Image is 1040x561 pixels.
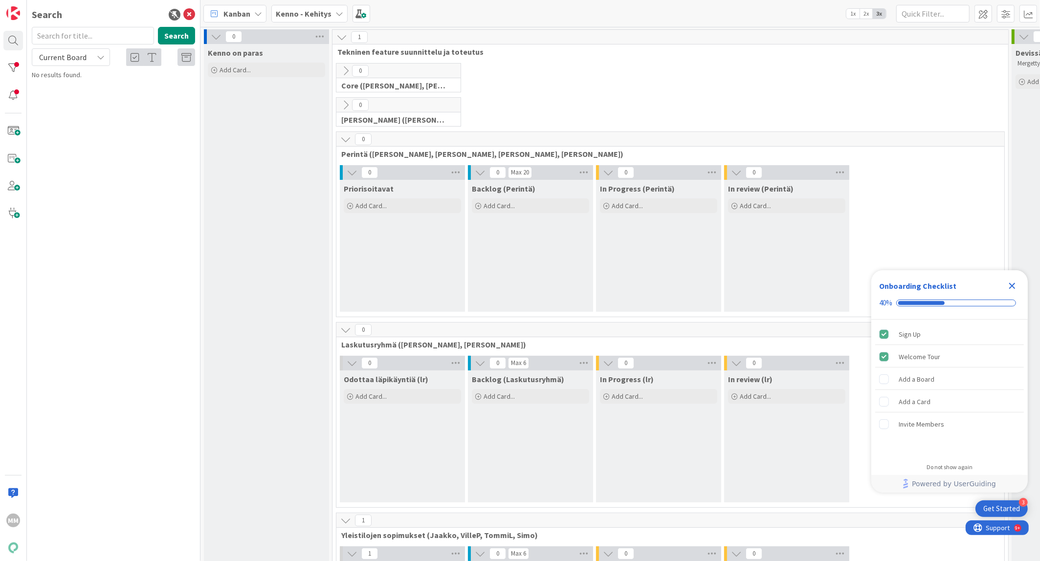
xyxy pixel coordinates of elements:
span: Core (Pasi, Jussi, JaakkoHä, Jyri, Leo, MikkoK, Väinö, MattiH) [341,81,448,90]
div: Max 20 [511,170,529,175]
div: Add a Card [899,396,930,408]
span: Add Card... [740,201,771,210]
span: 1 [361,548,378,560]
div: Max 6 [511,361,526,366]
span: Add Card... [612,392,643,401]
div: Footer [871,475,1028,493]
span: Laskutusryhmä (Antti, Keijo) [341,340,992,349]
div: Invite Members is incomplete. [875,413,1024,435]
span: 0 [361,167,378,178]
div: Search [32,7,62,22]
div: Get Started [983,504,1020,514]
input: Search for title... [32,27,154,44]
div: Open Get Started checklist, remaining modules: 3 [975,500,1028,517]
div: Add a Board is incomplete. [875,368,1024,390]
span: 0 [489,357,506,369]
span: Add Card... [355,201,387,210]
span: 0 [746,357,762,369]
span: 0 [746,167,762,178]
span: In review (Perintä) [728,184,794,194]
div: Close Checklist [1004,278,1020,294]
span: Add Card... [484,392,515,401]
span: 1 [351,31,368,43]
span: Backlog (Laskutusryhmä) [472,374,564,384]
span: Add Card... [612,201,643,210]
span: 1x [846,9,860,19]
div: 9+ [49,4,54,12]
span: 0 [618,357,634,369]
a: Powered by UserGuiding [876,475,1023,493]
div: Welcome Tour [899,351,940,363]
span: Kanban [223,8,250,20]
span: Powered by UserGuiding [912,478,996,490]
span: Add Card... [220,65,251,74]
div: Sign Up is complete. [875,324,1024,345]
span: Yleistilojen sopimukset (Jaakko, VilleP, TommiL, Simo) [341,530,992,540]
span: Add Card... [484,201,515,210]
span: Add Card... [740,392,771,401]
div: Sign Up [899,328,921,340]
img: avatar [6,541,20,555]
span: 0 [361,357,378,369]
span: 0 [746,548,762,560]
span: Support [21,1,44,13]
span: Odottaa läpikäyntiä (lr) [344,374,428,384]
div: MM [6,514,20,527]
div: Invite Members [899,418,944,430]
div: Onboarding Checklist [879,280,956,292]
span: In Progress (Perintä) [600,184,675,194]
span: Halti (Sebastian, VilleH, Riikka, Antti, MikkoV, PetriH, PetriM) [341,115,448,125]
span: 0 [225,31,242,43]
span: Backlog (Perintä) [472,184,535,194]
div: 3 [1019,498,1028,507]
div: Max 6 [511,551,526,556]
button: Search [158,27,195,44]
span: Perintä (Jaakko, PetriH, MikkoV, Pasi) [341,149,992,159]
span: Add Card... [355,392,387,401]
span: In review (lr) [728,374,773,384]
span: 0 [355,324,372,336]
span: 1 [355,515,372,526]
span: 0 [618,548,634,560]
div: Checklist progress: 40% [879,299,1020,307]
div: Add a Card is incomplete. [875,391,1024,412]
span: Current Board [39,52,87,62]
span: In Progress (lr) [600,374,654,384]
span: 0 [489,548,506,560]
span: 0 [352,99,369,111]
span: Priorisoitavat [344,184,394,194]
span: 2x [860,9,873,19]
span: Kenno on paras [208,48,263,58]
div: Checklist items [871,320,1028,457]
span: 0 [489,167,506,178]
span: Tekninen feature suunnittelu ja toteutus [337,47,996,57]
span: 0 [352,65,369,77]
div: Checklist Container [871,270,1028,493]
img: Visit kanbanzone.com [6,6,20,20]
span: 0 [618,167,634,178]
span: 3x [873,9,886,19]
div: 40% [879,299,892,307]
div: Welcome Tour is complete. [875,346,1024,367]
div: Do not show again [927,463,973,471]
div: Add a Board [899,373,934,385]
b: Kenno - Kehitys [276,9,332,19]
div: No results found. [32,70,195,80]
input: Quick Filter... [896,5,970,22]
span: 0 [355,133,372,145]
